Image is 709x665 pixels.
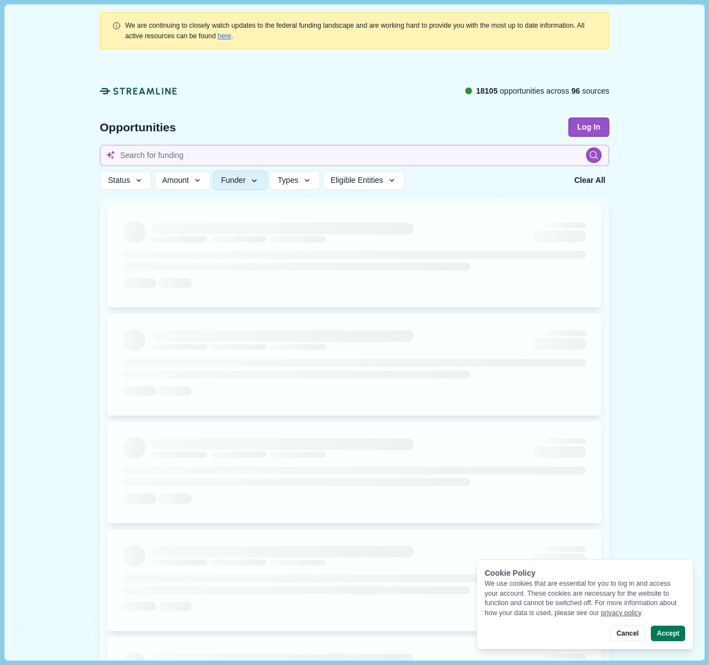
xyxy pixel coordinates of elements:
span: Status [108,176,130,185]
span: 18105 [476,86,497,95]
span: 96 [572,86,580,95]
div: . [125,21,597,41]
span: Funder [221,176,245,185]
button: Types [269,171,320,190]
button: Status [100,171,152,190]
a: here [218,32,232,40]
span: Eligible Entities [331,176,383,185]
span: We are continuing to closely watch updates to the federal funding landscape and are working hard ... [125,22,584,39]
span: Cookie Policy [485,569,536,577]
div: We use cookies that are essential for you to log in and access your account. These cookies are ne... [485,579,685,618]
span: Opportunities [100,121,176,133]
button: Cancel [610,626,645,641]
a: privacy policy [601,609,642,617]
span: Types [278,176,298,185]
span: opportunities across sources [476,85,609,97]
button: Amount [154,171,211,190]
button: Clear All [571,171,609,190]
input: Search for funding [100,145,609,166]
button: Eligible Entities [322,171,405,190]
button: Accept [651,626,685,641]
span: Amount [162,176,189,185]
button: Log In [568,117,609,137]
button: Funder [213,171,268,190]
